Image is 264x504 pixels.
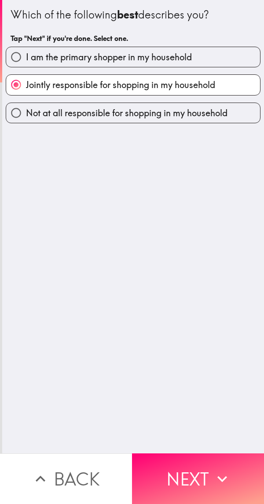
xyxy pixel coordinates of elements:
span: Not at all responsible for shopping in my household [26,107,227,119]
span: I am the primary shopper in my household [26,51,192,63]
button: Jointly responsible for shopping in my household [6,75,260,95]
button: Next [132,453,264,504]
span: Jointly responsible for shopping in my household [26,79,215,91]
h6: Tap "Next" if you're done. Select one. [11,33,256,43]
button: I am the primary shopper in my household [6,47,260,67]
button: Not at all responsible for shopping in my household [6,103,260,123]
div: Which of the following describes you? [11,7,256,22]
b: best [117,8,138,21]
